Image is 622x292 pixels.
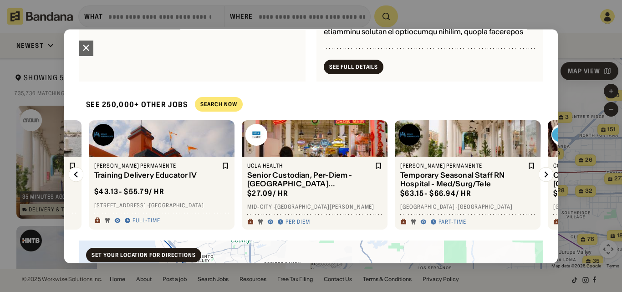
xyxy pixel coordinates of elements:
[86,248,201,262] a: Set your location for directions
[395,120,540,230] a: Kaiser Permanente logo[PERSON_NAME] PermanenteTemporary Seasonal Staff RN Hospital - Med/Surg/Tel...
[398,124,420,146] img: Kaiser Permanente logo
[200,102,237,108] div: Search Now
[89,120,235,230] a: Kaiser Permanente logo[PERSON_NAME] PermanenteTraining Delivery Educator IV$43.13- $55.79/ hr[STR...
[400,189,471,198] div: $ 63.15 - $66.94 / hr
[400,162,526,169] div: [PERSON_NAME] Permanente
[92,124,114,146] img: Kaiser Permanente logo
[438,219,466,226] div: Part-time
[247,204,382,211] div: Mid-City · [GEOGRAPHIC_DATA][PERSON_NAME]
[286,219,310,226] div: Per diem
[94,202,229,209] div: [STREET_ADDRESS] · [GEOGRAPHIC_DATA]
[92,252,196,258] div: Set your location for directions
[400,204,535,211] div: [GEOGRAPHIC_DATA] · [GEOGRAPHIC_DATA]
[94,171,220,180] div: Training Delivery Educator IV
[247,189,288,198] div: $ 27.09 / hr
[94,187,164,197] div: $ 43.13 - $55.79 / hr
[551,124,573,146] img: Comfort Keepers logo
[69,167,83,182] img: Left Arrow
[539,167,553,182] img: Right Arrow
[79,92,188,117] div: See 250,000+ other jobs
[245,124,267,146] img: UCLA Health logo
[247,162,373,169] div: UCLA Health
[133,217,160,225] div: Full-time
[329,64,378,70] div: See Full Details
[242,120,387,230] a: UCLA Health logoUCLA HealthSenior Custodian, Per-Diem - [GEOGRAPHIC_DATA][PERSON_NAME]$27.09/ hrM...
[94,162,220,169] div: [PERSON_NAME] Permanente
[247,171,373,189] div: Senior Custodian, Per-Diem - [GEOGRAPHIC_DATA][PERSON_NAME]
[400,171,526,189] div: Temporary Seasonal Staff RN Hospital - Med/Surg/Tele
